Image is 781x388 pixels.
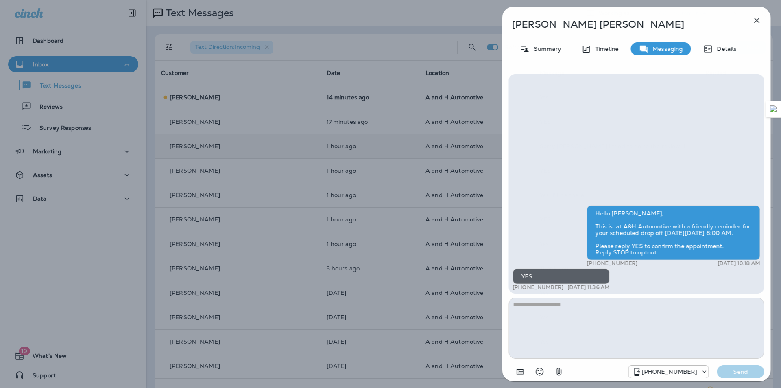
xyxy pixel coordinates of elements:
p: Timeline [591,46,618,52]
p: Messaging [649,46,683,52]
div: YES [513,269,609,284]
p: [DATE] 11:36 AM [567,284,609,291]
button: Add in a premade template [512,364,528,380]
p: [DATE] 10:18 AM [718,260,760,267]
div: Hello [PERSON_NAME], This is at A&H Automotive with a friendly reminder for your scheduled drop o... [587,206,760,260]
p: [PHONE_NUMBER] [642,368,697,375]
button: Select an emoji [531,364,548,380]
p: [PHONE_NUMBER] [587,260,638,267]
div: +1 (405) 873-8731 [629,367,709,377]
img: Detect Auto [770,105,777,113]
p: Summary [530,46,561,52]
p: Details [713,46,737,52]
p: [PERSON_NAME] [PERSON_NAME] [512,19,734,30]
p: [PHONE_NUMBER] [513,284,563,291]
